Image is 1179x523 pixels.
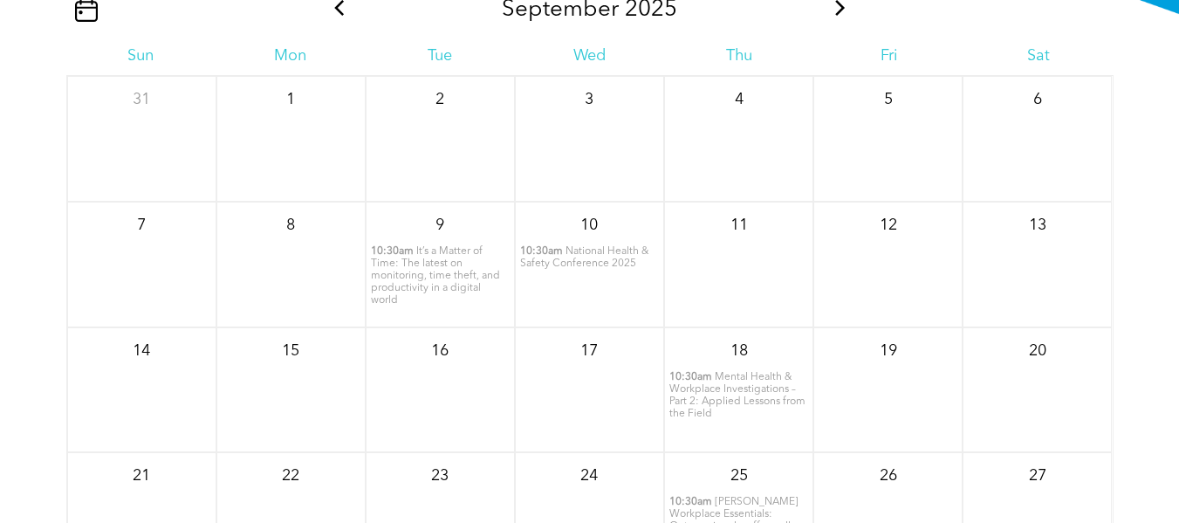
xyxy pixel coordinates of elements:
span: 10:30am [520,245,563,258]
p: 24 [573,460,605,492]
div: Wed [515,46,664,65]
p: 31 [126,84,157,115]
div: Sat [963,46,1113,65]
p: 21 [126,460,157,492]
p: 27 [1022,460,1053,492]
p: 17 [573,335,605,367]
p: 18 [723,335,755,367]
p: 15 [275,335,306,367]
div: Fri [814,46,963,65]
span: It’s a Matter of Time: The latest on monitoring, time theft, and productivity in a digital world [371,246,500,306]
span: National Health & Safety Conference 2025 [520,246,648,269]
p: 23 [424,460,456,492]
div: Mon [216,46,365,65]
p: 20 [1022,335,1053,367]
p: 3 [573,84,605,115]
p: 1 [275,84,306,115]
p: 2 [424,84,456,115]
div: Sun [66,46,216,65]
p: 12 [873,210,904,241]
span: 10:30am [669,371,712,383]
p: 8 [275,210,306,241]
p: 16 [424,335,456,367]
p: 5 [873,84,904,115]
p: 7 [126,210,157,241]
p: 19 [873,335,904,367]
p: 10 [573,210,605,241]
span: Mental Health & Workplace Investigations – Part 2: Applied Lessons from the Field [669,372,805,419]
p: 14 [126,335,157,367]
p: 11 [723,210,755,241]
p: 22 [275,460,306,492]
p: 13 [1022,210,1053,241]
p: 9 [424,210,456,241]
p: 6 [1022,84,1053,115]
span: 10:30am [669,496,712,508]
p: 26 [873,460,904,492]
div: Tue [365,46,514,65]
span: 10:30am [371,245,414,258]
p: 25 [723,460,755,492]
p: 4 [723,84,755,115]
div: Thu [664,46,813,65]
